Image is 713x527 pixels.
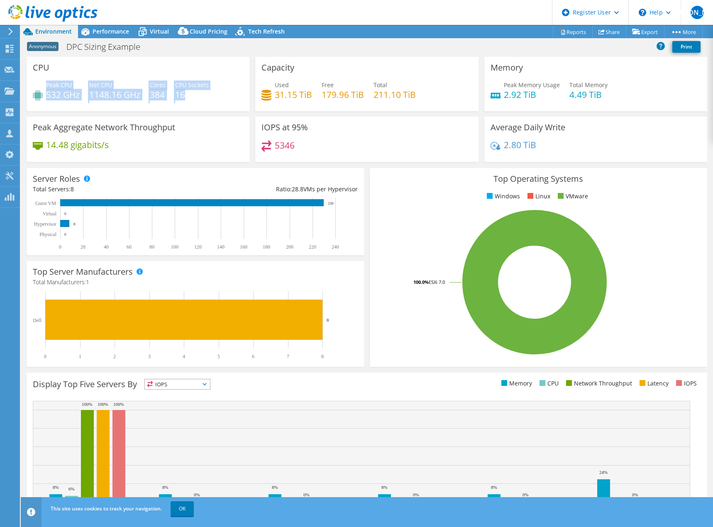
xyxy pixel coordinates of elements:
[413,279,429,285] tspan: 100.0%
[263,244,270,250] text: 180
[272,485,278,490] text: 8%
[46,140,109,149] h4: 14.48 gigabits/s
[81,244,85,250] text: 20
[592,25,626,38] a: Share
[64,232,66,237] text: 0
[322,81,334,89] span: Free
[674,379,697,388] li: IOPS
[569,81,608,89] span: Total Memory
[491,123,565,132] h3: Average Daily Write
[53,485,59,490] text: 8%
[632,492,638,497] text: 0%
[328,201,334,205] text: 230
[537,379,559,388] li: CPU
[33,63,49,72] h3: CPU
[46,90,80,99] h4: 532 GHz
[33,278,358,287] h4: Total Manufacturers:
[35,200,56,206] text: Guest VM
[46,81,72,89] span: Peak CPU
[639,9,646,16] svg: \n
[82,402,93,407] text: 100%
[599,470,608,475] text: 24%
[190,27,227,35] span: Cloud Pricing
[553,25,593,38] a: Reports
[27,42,59,51] span: Anonymous
[33,185,195,194] div: Total Servers:
[376,174,701,183] h3: Top Operating Systems
[491,63,523,72] h3: Memory
[93,27,129,35] span: Performance
[275,81,289,89] span: Used
[691,6,704,19] span: [PERSON_NAME]
[33,317,42,323] text: Dell
[485,192,520,201] li: Windows
[89,81,112,89] span: Net CPU
[217,244,225,250] text: 140
[252,354,254,359] text: 6
[413,492,419,497] text: 0%
[148,354,151,359] text: 3
[332,244,339,250] text: 240
[113,402,124,407] text: 100%
[33,267,133,276] h3: Top Server Manufacturers
[275,90,312,99] h4: 31.15 TiB
[127,244,132,250] text: 60
[525,192,550,201] li: Linux
[171,501,194,516] a: OK
[429,279,445,285] tspan: ESXi 7.0
[626,25,664,38] a: Export
[286,244,293,250] text: 200
[73,222,76,226] text: 8
[43,211,57,217] text: Virtual
[35,27,72,35] span: Environment
[149,244,154,250] text: 80
[71,185,74,193] span: 8
[261,63,294,72] h3: Capacity
[39,232,56,237] text: Physical
[150,81,166,89] span: Cores
[34,221,56,227] text: Hypervisor
[374,81,387,89] span: Total
[63,42,153,51] h1: DPC Sizing Example
[51,505,162,512] span: This site uses cookies to track your navigation.
[292,185,303,193] span: 28.8
[499,379,532,388] li: Memory
[162,485,168,490] text: 8%
[556,192,588,201] li: VMware
[637,379,669,388] li: Latency
[322,90,364,99] h4: 179.96 TiB
[504,81,560,89] span: Peak Memory Usage
[261,123,308,132] h3: IOPS at 95%
[374,90,416,99] h4: 211.10 TiB
[491,485,497,490] text: 8%
[89,90,140,99] h4: 1148.16 GHz
[217,354,220,359] text: 5
[287,354,289,359] text: 7
[381,485,388,490] text: 8%
[240,244,247,250] text: 160
[183,354,185,359] text: 4
[104,244,109,250] text: 40
[664,25,703,38] a: More
[79,354,81,359] text: 1
[569,90,608,99] h4: 4.49 TiB
[145,379,210,389] span: IOPS
[309,244,316,250] text: 220
[504,140,536,149] h4: 2.80 TiB
[672,41,701,53] a: Print
[327,317,329,322] text: 8
[321,354,324,359] text: 8
[175,90,209,99] h4: 16
[248,27,285,35] span: Tech Refresh
[504,90,560,99] h4: 2.92 TiB
[175,81,209,89] span: CPU Sockets
[564,379,632,388] li: Network Throughput
[44,354,46,359] text: 0
[150,27,169,35] span: Virtual
[64,212,66,216] text: 0
[86,278,89,286] span: 1
[194,492,200,497] text: 0%
[33,123,175,132] h3: Peak Aggregate Network Throughput
[33,174,80,183] h3: Server Roles
[523,492,529,497] text: 0%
